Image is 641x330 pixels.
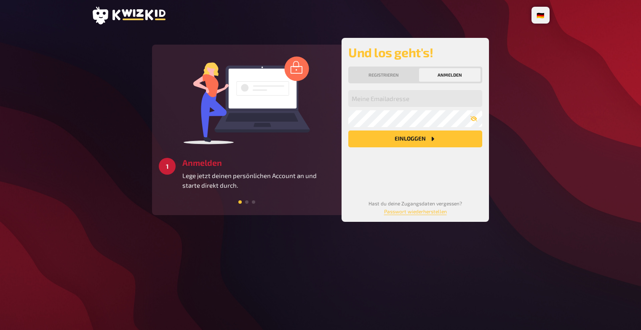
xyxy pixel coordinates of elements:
button: Anmelden [419,68,481,82]
button: Registrieren [350,68,417,82]
h3: Anmelden [182,158,335,168]
li: 🇩🇪 [533,8,548,22]
small: Hast du deine Zugangsdaten vergessen? [369,200,462,214]
img: log in [184,56,310,144]
a: Passwort wiederherstellen [384,208,447,214]
input: Meine Emailadresse [348,90,482,107]
div: 1 [159,158,176,175]
h2: Und los geht's! [348,45,482,60]
button: Einloggen [348,130,482,147]
p: Lege jetzt deinen persönlichen Account an und starte direkt durch. [182,171,335,190]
